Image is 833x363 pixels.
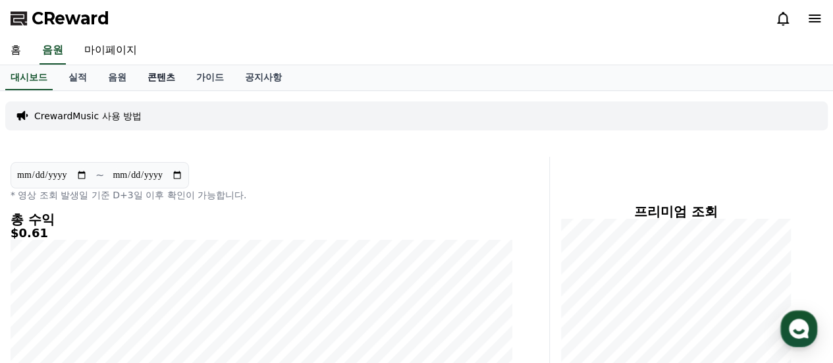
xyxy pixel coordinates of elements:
[11,8,109,29] a: CReward
[41,273,49,284] span: 홈
[11,212,512,227] h4: 총 수익
[95,167,104,183] p: ~
[97,65,137,90] a: 음원
[74,37,148,65] a: 마이페이지
[137,65,186,90] a: 콘텐츠
[186,65,234,90] a: 가이드
[32,8,109,29] span: CReward
[560,204,791,219] h4: 프리미엄 조회
[170,254,253,287] a: 설정
[87,254,170,287] a: 대화
[11,227,512,240] h5: $0.61
[58,65,97,90] a: 실적
[34,109,142,123] a: CrewardMusic 사용 방법
[121,274,136,285] span: 대화
[5,65,53,90] a: 대시보드
[11,188,512,202] p: * 영상 조회 발생일 기준 D+3일 이후 확인이 가능합니다.
[203,273,219,284] span: 설정
[234,65,292,90] a: 공지사항
[4,254,87,287] a: 홈
[40,37,66,65] a: 음원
